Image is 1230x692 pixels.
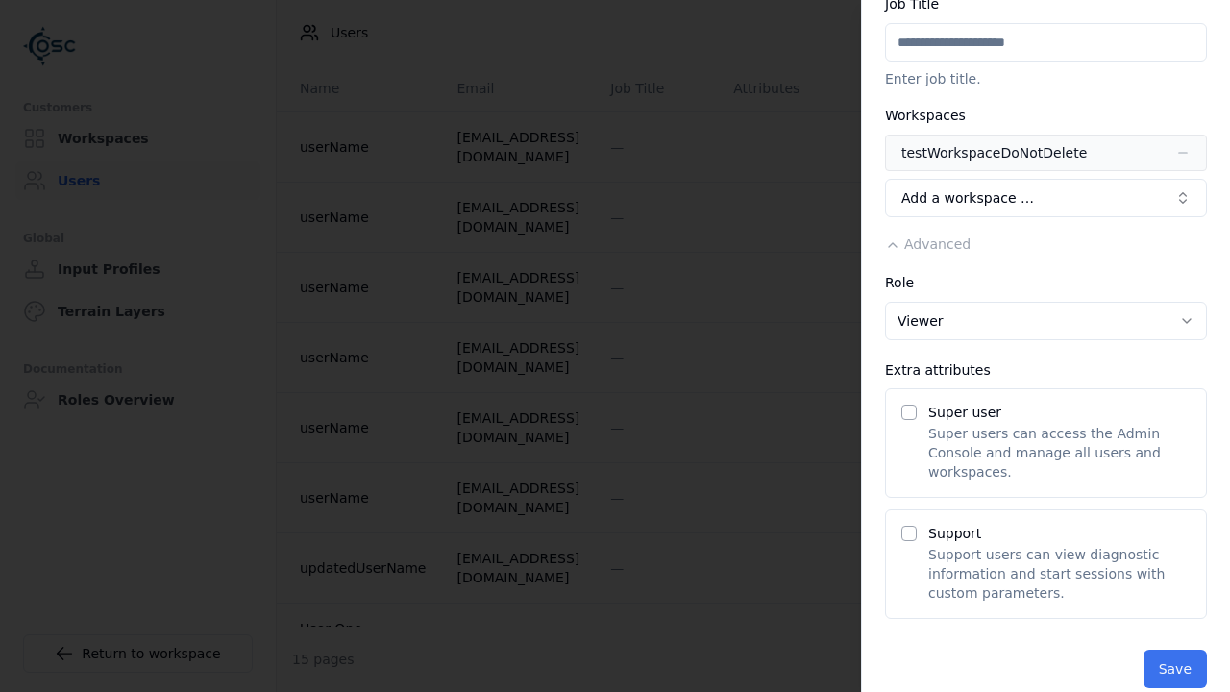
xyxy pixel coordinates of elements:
[928,526,981,541] label: Support
[885,108,966,123] label: Workspaces
[928,424,1191,482] p: Super users can access the Admin Console and manage all users and workspaces.
[885,363,1207,377] div: Extra attributes
[928,405,1001,420] label: Super user
[885,235,971,254] button: Advanced
[928,545,1191,603] p: Support users can view diagnostic information and start sessions with custom parameters.
[885,275,914,290] label: Role
[904,236,971,252] span: Advanced
[901,143,1087,162] div: testWorkspaceDoNotDelete
[901,188,1034,208] span: Add a workspace …
[885,69,1207,88] p: Enter job title.
[1144,650,1207,688] button: Save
